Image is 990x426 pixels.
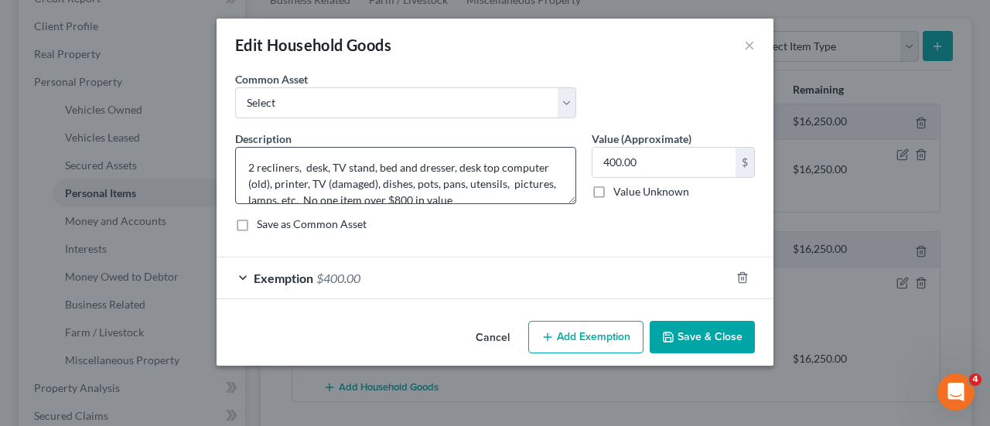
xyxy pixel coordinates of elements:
[592,148,736,177] input: 0.00
[235,132,292,145] span: Description
[736,148,754,177] div: $
[650,321,755,353] button: Save & Close
[316,271,360,285] span: $400.00
[969,373,981,386] span: 4
[937,373,975,411] iframe: Intercom live chat
[463,322,522,353] button: Cancel
[613,184,689,199] label: Value Unknown
[744,36,755,54] button: ×
[257,216,367,232] label: Save as Common Asset
[528,321,643,353] button: Add Exemption
[592,131,691,147] label: Value (Approximate)
[235,71,308,87] label: Common Asset
[254,271,313,285] span: Exemption
[235,34,391,56] div: Edit Household Goods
